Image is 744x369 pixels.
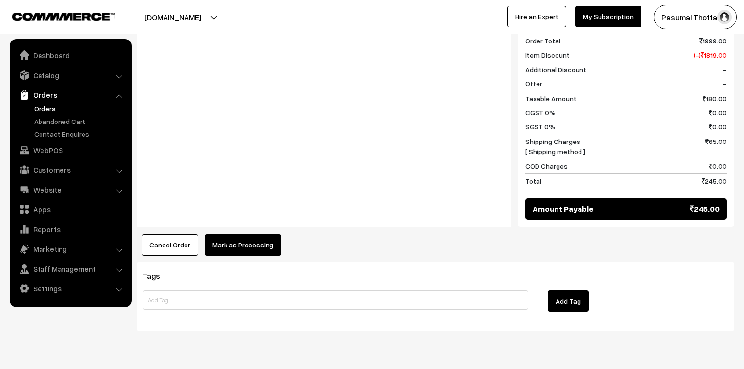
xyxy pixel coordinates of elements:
a: Abandoned Cart [32,116,128,126]
span: 180.00 [703,93,727,103]
img: user [717,10,732,24]
a: Dashboard [12,46,128,64]
span: Order Total [525,36,560,46]
a: COMMMERCE [12,10,98,21]
a: Orders [32,103,128,114]
img: COMMMERCE [12,13,115,20]
span: Tags [143,271,172,281]
span: Amount Payable [533,203,594,215]
span: Shipping Charges [ Shipping method ] [525,136,585,157]
span: 0.00 [709,107,727,118]
span: 245.00 [690,203,720,215]
a: Reports [12,221,128,238]
span: SGST 0% [525,122,555,132]
span: Additional Discount [525,64,586,75]
a: Hire an Expert [507,6,566,27]
span: - [723,79,727,89]
input: Add Tag [143,290,528,310]
span: Total [525,176,541,186]
span: 245.00 [702,176,727,186]
span: 65.00 [705,136,727,157]
a: Customers [12,161,128,179]
button: Add Tag [548,290,589,312]
button: Mark as Processing [205,234,281,256]
button: [DOMAIN_NAME] [110,5,235,29]
button: Cancel Order [142,234,198,256]
a: Staff Management [12,260,128,278]
span: Taxable Amount [525,93,577,103]
span: 0.00 [709,161,727,171]
a: Orders [12,86,128,103]
a: Contact Enquires [32,129,128,139]
a: WebPOS [12,142,128,159]
a: Apps [12,201,128,218]
span: CGST 0% [525,107,556,118]
blockquote: - [144,31,503,43]
span: COD Charges [525,161,568,171]
span: 0.00 [709,122,727,132]
span: (-) 1819.00 [694,50,727,60]
a: My Subscription [575,6,641,27]
a: Settings [12,280,128,297]
span: 1999.00 [699,36,727,46]
span: - [723,64,727,75]
span: Item Discount [525,50,570,60]
button: Pasumai Thotta… [654,5,737,29]
a: Website [12,181,128,199]
a: Catalog [12,66,128,84]
span: Offer [525,79,542,89]
a: Marketing [12,240,128,258]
